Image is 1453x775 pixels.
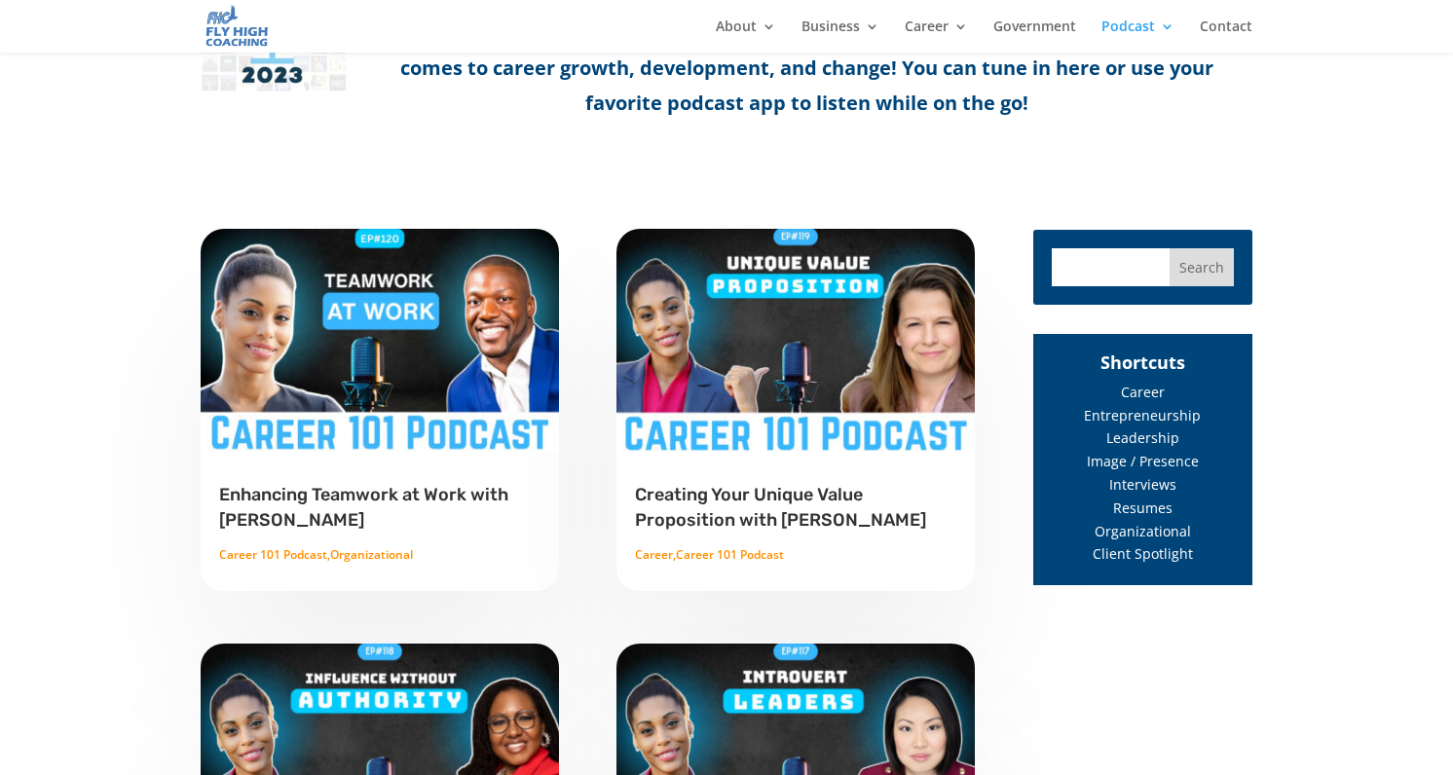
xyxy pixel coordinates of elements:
a: Organizational [330,546,413,563]
a: Career 101 Podcast [676,546,784,563]
a: Interviews [1109,475,1176,494]
a: Business [801,19,879,53]
a: Leadership [1106,428,1179,447]
a: Enhancing Teamwork at Work with [PERSON_NAME] [219,484,508,531]
a: Creating Your Unique Value Proposition with [PERSON_NAME] [635,484,926,531]
a: Organizational [1095,522,1191,540]
a: Podcast [1101,19,1174,53]
a: Career [905,19,968,53]
a: Resumes [1113,498,1173,517]
a: Government [993,19,1076,53]
input: Search [1170,248,1234,286]
a: Entrepreneurship [1084,406,1201,424]
span: Shortcuts [1100,351,1185,374]
p: , [219,543,540,567]
p: , [635,543,956,567]
a: Image / Presence [1087,452,1199,470]
a: Career [1121,383,1165,401]
a: Client Spotlight [1093,544,1193,563]
a: Career 101 Podcast [219,546,327,563]
img: Creating Your Unique Value Proposition with Gina Riley [615,228,976,453]
a: Contact [1200,19,1252,53]
img: Enhancing Teamwork at Work with Rennie Curran [200,228,560,453]
a: Career [635,546,673,563]
img: Fly High Coaching [205,4,269,48]
a: About [716,19,776,53]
